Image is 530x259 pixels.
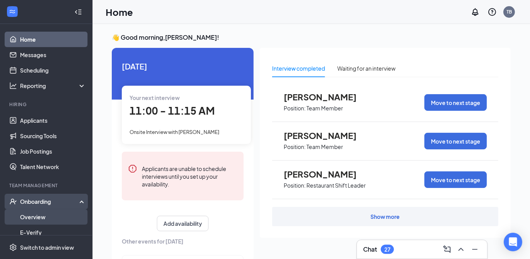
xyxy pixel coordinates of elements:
span: [PERSON_NAME] [284,169,368,179]
svg: Settings [9,244,17,251]
span: [DATE] [122,60,244,72]
svg: UserCheck [9,198,17,205]
span: Onsite Interview with [PERSON_NAME] [130,129,219,135]
a: Overview [20,209,86,225]
svg: ChevronUp [456,245,466,254]
p: Team Member [306,105,343,112]
svg: Analysis [9,82,17,90]
a: Home [20,32,86,47]
span: [PERSON_NAME] [284,130,368,141]
div: Waiting for an interview [337,64,395,73]
div: Hiring [9,101,84,108]
button: Move to next stage [424,94,487,111]
svg: Error [128,164,137,173]
button: Minimize [469,243,481,256]
svg: WorkstreamLogo [8,8,16,15]
h3: Chat [363,245,377,254]
span: Your next interview [130,94,180,101]
button: ChevronUp [455,243,467,256]
button: Move to next stage [424,171,487,188]
a: Sourcing Tools [20,128,86,144]
div: Reporting [20,82,86,90]
a: Job Postings [20,144,86,159]
div: Show more [371,213,400,220]
div: Switch to admin view [20,244,74,251]
div: Open Intercom Messenger [504,233,522,251]
div: Interview completed [272,64,325,73]
span: 11:00 - 11:15 AM [130,104,215,117]
h1: Home [106,5,133,19]
button: Add availability [157,216,209,231]
p: Team Member [306,143,343,151]
div: Team Management [9,182,84,189]
div: TB [506,8,512,15]
svg: ComposeMessage [443,245,452,254]
div: Applicants are unable to schedule interviews until you set up your availability. [142,164,237,188]
a: Applicants [20,113,86,128]
a: E-Verify [20,225,86,240]
button: Move to next stage [424,133,487,149]
div: 27 [384,246,390,253]
svg: Minimize [470,245,480,254]
a: Scheduling [20,63,86,78]
svg: Collapse [74,8,82,16]
p: Position: [284,105,306,112]
p: Position: [284,143,306,151]
button: ComposeMessage [441,243,453,256]
a: Talent Network [20,159,86,174]
a: Messages [20,47,86,63]
p: Restaurant Shift Leader [306,182,366,189]
p: Position: [284,182,306,189]
h3: 👋 Good morning, [PERSON_NAME] ! [112,33,511,42]
span: Other events for [DATE] [122,237,244,245]
svg: Notifications [471,7,480,17]
span: [PERSON_NAME] [284,92,368,102]
svg: QuestionInfo [488,7,497,17]
div: Onboarding [20,198,79,205]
